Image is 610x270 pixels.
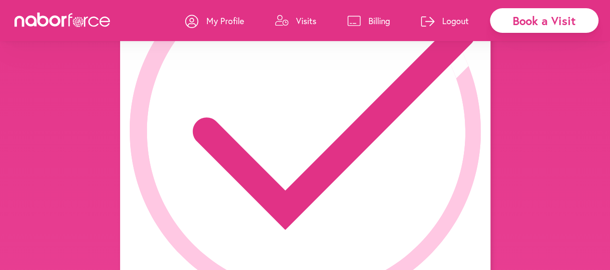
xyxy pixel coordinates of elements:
p: Visits [296,15,316,27]
a: Billing [347,6,390,35]
p: Logout [442,15,469,27]
div: Book a Visit [490,8,598,33]
p: Billing [368,15,390,27]
a: Visits [275,6,316,35]
a: Logout [421,6,469,35]
p: My Profile [206,15,244,27]
a: My Profile [185,6,244,35]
